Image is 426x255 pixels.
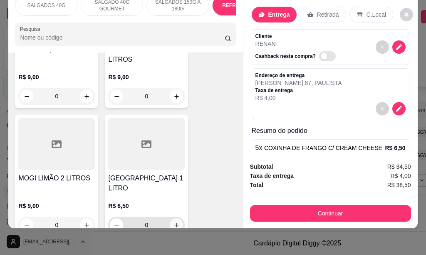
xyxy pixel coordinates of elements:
[376,102,389,115] button: decrease-product-quantity
[80,90,93,103] button: increase-product-quantity
[170,218,183,232] button: increase-product-quantity
[255,87,342,94] p: Taxa de entrega
[108,202,185,210] p: R$ 6,50
[108,173,185,193] h4: [GEOGRAPHIC_DATA] 1 LITRO
[27,2,65,9] p: SALGADOS 40G
[317,10,339,19] p: Retirada
[385,144,405,152] p: R$ 6,50
[18,73,95,81] p: R$ 9,00
[255,33,339,40] p: Cliente
[264,145,382,151] span: COXINHA DE FRANGO C/ CREAM CHEESE
[250,163,273,170] strong: Subtotal
[170,90,183,103] button: increase-product-quantity
[255,72,342,79] p: Endereço de entrega
[367,10,386,19] p: C.Local
[250,172,294,179] strong: Taxa de entrega
[376,40,389,54] button: decrease-product-quantity
[20,90,33,103] button: decrease-product-quantity
[20,218,33,232] button: decrease-product-quantity
[387,162,411,171] span: R$ 34,50
[392,102,406,115] button: decrease-product-quantity
[20,25,43,32] label: Pesquisa
[18,173,95,183] h4: MOGI LIMÃO 2 LITROS
[255,79,342,87] p: [PERSON_NAME] , 87 , PAULISTA
[250,205,411,222] button: Continuar
[108,73,185,81] p: R$ 9,00
[80,218,93,232] button: increase-product-quantity
[255,53,316,60] p: Cashback nesta compra?
[319,51,339,61] label: Automatic updates
[400,8,413,21] button: decrease-product-quantity
[387,180,411,190] span: R$ 38,50
[255,94,342,102] p: R$ 4,00
[392,40,406,54] button: decrease-product-quantity
[222,2,265,9] p: REFRIGERANTES
[252,126,409,136] p: Resumo do pedido
[255,143,382,153] p: 5 x
[250,182,263,188] strong: Total
[110,218,123,232] button: decrease-product-quantity
[20,33,225,42] input: Pesquisa
[110,90,123,103] button: decrease-product-quantity
[390,171,411,180] span: R$ 4,00
[108,45,185,65] h4: MOGI ABACAXI 2 LITROS
[18,202,95,210] p: R$ 9,00
[255,40,339,48] p: RENAN -
[268,10,290,19] p: Entrega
